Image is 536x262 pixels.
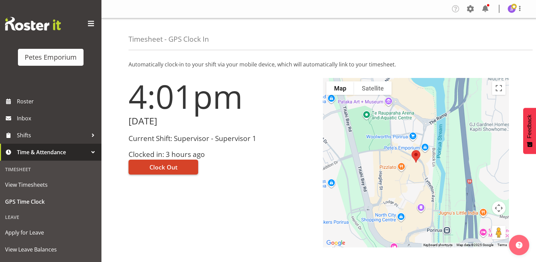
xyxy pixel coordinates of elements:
[5,17,61,31] img: Rosterit website logo
[2,210,100,224] div: Leave
[129,150,315,158] h3: Clocked in: 3 hours ago
[326,81,354,95] button: Show street map
[508,5,516,13] img: janelle-jonkers702.jpg
[325,239,347,247] a: Open this area in Google Maps (opens a new window)
[5,180,96,190] span: View Timesheets
[523,108,536,154] button: Feedback - Show survey
[423,243,452,247] button: Keyboard shortcuts
[5,244,96,255] span: View Leave Balances
[2,176,100,193] a: View Timesheets
[17,113,98,123] span: Inbox
[492,201,506,215] button: Map camera controls
[457,243,493,247] span: Map data ©2025 Google
[2,162,100,176] div: Timesheet
[5,197,96,207] span: GPS Time Clock
[2,224,100,241] a: Apply for Leave
[129,160,198,175] button: Clock Out
[516,242,522,248] img: help-xxl-2.png
[354,81,392,95] button: Show satellite imagery
[5,227,96,238] span: Apply for Leave
[325,239,347,247] img: Google
[492,226,506,239] button: Drag Pegman onto the map to open Street View
[2,241,100,258] a: View Leave Balances
[129,35,209,43] h4: Timesheet - GPS Clock In
[129,60,509,68] p: Automatically clock-in to your shift via your mobile device, which will automatically link to you...
[149,163,178,172] span: Clock Out
[2,193,100,210] a: GPS Time Clock
[25,52,77,62] div: Petes Emporium
[497,243,507,247] a: Terms (opens in new tab)
[527,115,533,138] span: Feedback
[129,116,315,126] h2: [DATE]
[17,130,88,140] span: Shifts
[17,96,98,106] span: Roster
[129,78,315,115] h1: 4:01pm
[129,135,315,142] h3: Current Shift: Supervisor - Supervisor 1
[492,81,506,95] button: Toggle fullscreen view
[17,147,88,157] span: Time & Attendance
